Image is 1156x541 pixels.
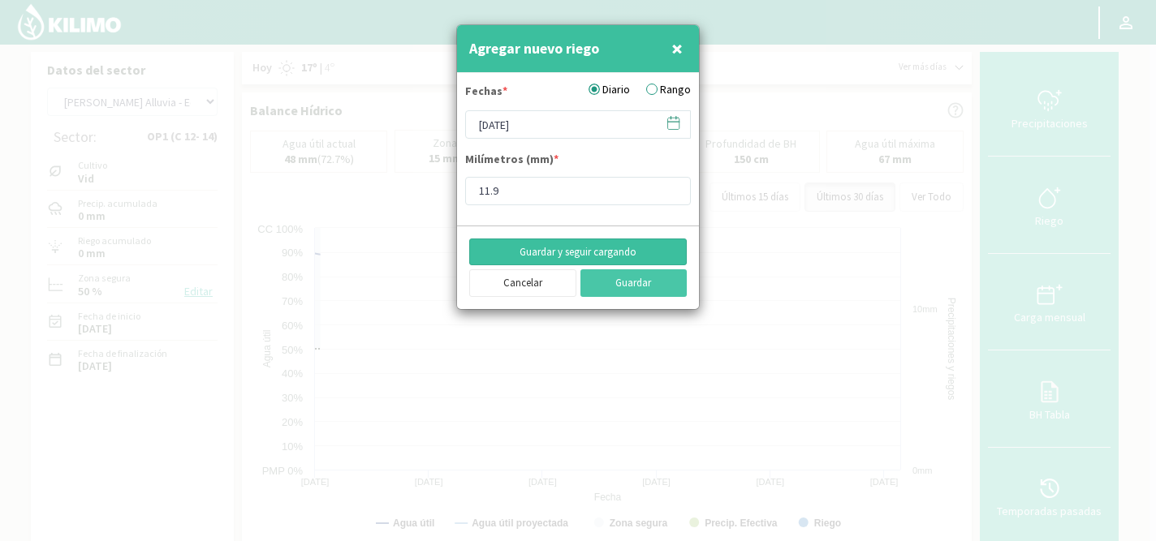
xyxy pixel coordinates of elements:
[469,37,599,60] h4: Agregar nuevo riego
[671,35,683,62] span: ×
[589,81,630,98] label: Diario
[469,269,576,297] button: Cancelar
[646,81,691,98] label: Rango
[469,238,687,266] button: Guardar y seguir cargando
[580,269,688,297] button: Guardar
[465,83,507,104] label: Fechas
[667,32,687,65] button: Close
[465,151,559,172] label: Milímetros (mm)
